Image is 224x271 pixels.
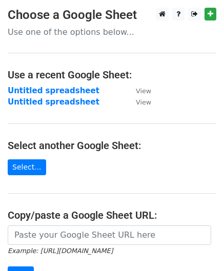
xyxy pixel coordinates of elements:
h4: Copy/paste a Google Sheet URL: [8,209,216,221]
p: Use one of the options below... [8,27,216,37]
a: View [126,97,151,107]
a: View [126,86,151,95]
h4: Use a recent Google Sheet: [8,69,216,81]
small: Example: [URL][DOMAIN_NAME] [8,247,113,255]
a: Untitled spreadsheet [8,97,99,107]
small: View [136,98,151,106]
a: Select... [8,159,46,175]
small: View [136,87,151,95]
h4: Select another Google Sheet: [8,139,216,152]
input: Paste your Google Sheet URL here [8,225,211,245]
a: Untitled spreadsheet [8,86,99,95]
h3: Choose a Google Sheet [8,8,216,23]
